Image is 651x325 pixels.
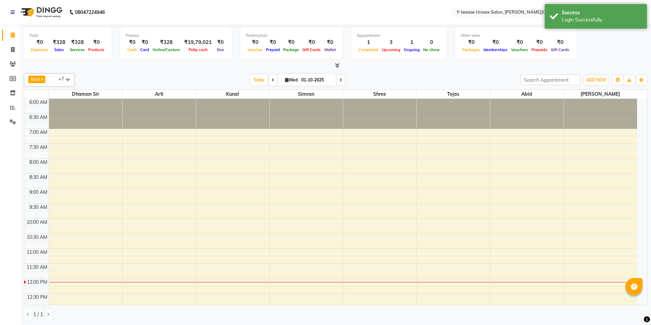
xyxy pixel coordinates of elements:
div: ₹0 [509,38,530,46]
div: 6:00 AM [28,99,49,106]
span: tejas [417,90,490,98]
div: ₹0 [215,38,226,46]
div: 1 [402,38,422,46]
div: 8:30 AM [28,174,49,181]
span: Prepaids [530,47,549,52]
div: ₹0 [282,38,301,46]
span: Simran [270,90,343,98]
span: Online/Custom [151,47,181,52]
span: Vouchers [509,47,530,52]
div: 8:00 AM [28,159,49,166]
span: Packages [461,47,482,52]
input: 2025-10-01 [299,75,333,85]
div: 7:30 AM [28,144,49,151]
span: Due [215,47,226,52]
div: ₹0 [126,38,139,46]
span: Completed [357,47,380,52]
div: ₹0 [29,38,50,46]
span: Card [139,47,151,52]
div: Finance [126,33,226,38]
div: ₹19,79,021 [181,38,215,46]
div: Success [562,9,642,16]
span: No show [422,47,441,52]
span: Wed [283,77,299,82]
span: Upcoming [380,47,402,52]
div: 10:00 AM [25,219,49,226]
input: Search Appointment [521,75,580,85]
div: Redemption [246,33,337,38]
span: Sales [52,47,66,52]
div: ₹0 [139,38,151,46]
span: Petty cash [187,47,209,52]
div: 3 [380,38,402,46]
span: Gift Cards [549,47,571,52]
span: Gift Cards [301,47,322,52]
div: ₹328 [151,38,181,46]
span: Services [68,47,86,52]
div: Appointment [357,33,441,38]
span: Products [86,47,106,52]
div: 9:00 AM [28,189,49,196]
div: 12:00 PM [26,279,49,286]
span: [PERSON_NAME] [564,90,637,98]
span: Memberships [482,47,509,52]
b: 08047224946 [75,3,105,22]
div: ₹0 [530,38,549,46]
div: ₹0 [86,38,106,46]
span: Kunal [196,90,269,98]
span: Abid [30,76,40,82]
span: Cash [126,47,139,52]
div: 10:30 AM [25,234,49,241]
span: +7 [59,76,69,81]
div: ₹0 [549,38,571,46]
span: ADD NEW [586,77,606,82]
span: 1 / 1 [33,311,43,318]
div: ₹328 [68,38,86,46]
div: 0 [422,38,441,46]
div: ₹0 [461,38,482,46]
div: ₹0 [264,38,282,46]
div: Total [29,33,106,38]
div: 7:00 AM [28,129,49,136]
div: ₹328 [50,38,68,46]
span: Prepaid [264,47,282,52]
div: 9:30 AM [28,204,49,211]
div: Login Successfully. [562,16,642,24]
div: 12:30 PM [26,294,49,301]
div: 1 [357,38,380,46]
div: ₹0 [322,38,337,46]
span: Today [251,75,268,85]
span: Ongoing [402,47,422,52]
img: logo [17,3,64,22]
div: 11:00 AM [25,249,49,256]
span: Wallet [322,47,337,52]
span: Arti [123,90,196,98]
a: x [40,76,43,82]
div: 6:30 AM [28,114,49,121]
div: ₹0 [301,38,322,46]
span: Package [282,47,301,52]
span: Shree [343,90,416,98]
span: Dhaman Sir [49,90,122,98]
div: ₹0 [246,38,264,46]
div: 11:30 AM [25,264,49,271]
div: ₹0 [482,38,509,46]
span: Abid [490,90,563,98]
button: ADD NEW [584,75,608,85]
span: Expenses [29,47,50,52]
div: Other sales [461,33,571,38]
span: Voucher [246,47,264,52]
